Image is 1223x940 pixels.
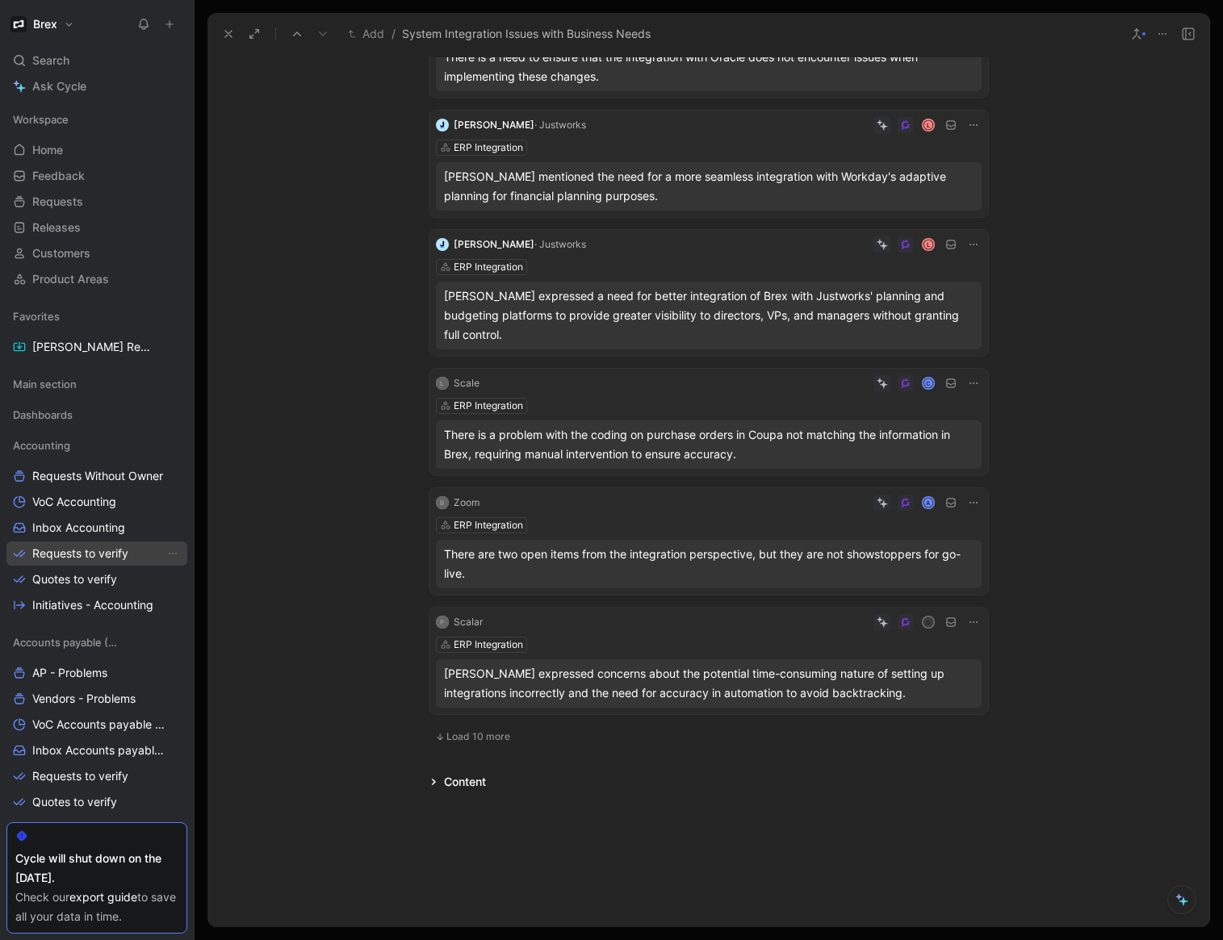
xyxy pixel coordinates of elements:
a: Quotes to verify [6,567,187,591]
div: There is a need to ensure that the integration with Oracle does not encounter issues when impleme... [444,48,974,86]
span: VoC Accounting [32,494,116,510]
span: System Integration Issues with Business Needs [402,24,651,44]
a: Quotes to verify [6,790,187,814]
span: Home [32,142,63,158]
span: Releases [32,219,81,236]
div: Scale [454,375,480,391]
div: ERP Integration [454,398,523,414]
a: Inbox Accounts payable (AP) [6,738,187,762]
div: Dashboards [6,403,187,427]
span: Initiatives - Accounts payable (AP) [32,820,169,836]
img: logo [436,238,449,251]
a: Releases [6,215,187,240]
h1: Brex [33,17,57,31]
span: Vendors - Problems [32,691,136,707]
span: Load 10 more [446,730,510,743]
div: L [436,377,449,390]
a: Home [6,138,187,162]
a: Feedback [6,164,187,188]
a: Vendors - Problems [6,687,187,711]
div: There are two open items from the integration perspective, but they are not showstoppers for go-l... [444,545,974,583]
span: Requests to verify [32,545,128,562]
span: Inbox Accounting [32,520,125,536]
div: Accounts payable (AP)AP - ProblemsVendors - ProblemsVoC Accounts payable (AP)Inbox Accounts payab... [6,630,187,840]
div: Favorites [6,304,187,328]
span: Requests Without Owner [32,468,163,484]
span: [PERSON_NAME] [454,119,534,131]
a: AP - Problems [6,661,187,685]
a: Customers [6,241,187,265]
div: [PERSON_NAME] expressed a need for better integration of Brex with Justworks' planning and budget... [444,286,974,345]
span: VoC Accounts payable (AP) [32,716,166,733]
div: Content [423,772,492,792]
div: A [923,497,933,508]
div: Check our to save all your data in time. [15,888,178,926]
div: B [436,496,449,509]
div: Main section [6,372,187,401]
div: Search [6,48,187,73]
a: VoC Accounting [6,490,187,514]
a: Product Areas [6,267,187,291]
a: Requests to verifyView actions [6,541,187,566]
span: Feedback [32,168,85,184]
span: Accounts payable (AP) [13,634,121,650]
div: Content [444,772,486,792]
span: Inbox Accounts payable (AP) [32,742,167,758]
div: Accounts payable (AP) [6,630,187,654]
a: Requests Without Owner [6,464,187,488]
a: Initiatives - Accounting [6,593,187,617]
span: AP - Problems [32,665,107,681]
span: Search [32,51,69,70]
div: Scalar [454,614,483,630]
span: Accounting [13,437,70,453]
div: Workspace [6,107,187,132]
span: / [392,24,396,44]
div: C [923,378,933,388]
span: Dashboards [13,407,73,423]
div: AccountingRequests Without OwnerVoC AccountingInbox AccountingRequests to verifyView actionsQuote... [6,433,187,617]
div: ERP Integration [454,517,523,533]
span: Quotes to verify [32,571,117,587]
span: Requests to verify [32,768,128,784]
span: Main section [13,376,77,392]
span: [PERSON_NAME] Request [32,339,150,355]
div: Cycle will shut down on the [DATE]. [15,849,178,888]
span: Requests [32,194,83,210]
div: Main section [6,372,187,396]
a: Inbox Accounting [6,516,187,540]
span: Ask Cycle [32,77,86,96]
div: Accounting [6,433,187,457]
span: · Justworks [534,238,586,250]
div: [PERSON_NAME] expressed concerns about the potential time-consuming nature of setting up integrat... [444,664,974,703]
a: Requests to verify [6,764,187,788]
div: D [923,616,933,627]
img: Brex [10,16,27,32]
button: BrexBrex [6,13,78,36]
span: Quotes to verify [32,794,117,810]
div: L [923,239,933,249]
button: Add [344,24,388,44]
div: Dashboards [6,403,187,432]
span: [PERSON_NAME] [454,238,534,250]
div: ERP Integration [454,140,523,156]
span: Initiatives - Accounting [32,597,153,613]
span: Product Areas [32,271,109,287]
div: L [923,119,933,130]
div: ERP Integration [454,637,523,653]
div: There is a problem with the coding on purchase orders in Coupa not matching the information in Br... [444,425,974,464]
div: ERP Integration [454,259,523,275]
a: Requests [6,190,187,214]
div: Zoom [454,495,480,511]
button: View actions [165,545,181,562]
button: Load 10 more [429,727,516,746]
div: P [436,616,449,629]
a: Initiatives - Accounts payable (AP) [6,816,187,840]
img: logo [436,119,449,132]
span: · Justworks [534,119,586,131]
span: Customers [32,245,90,261]
span: Favorites [13,308,60,324]
a: [PERSON_NAME] Request [6,335,187,359]
a: VoC Accounts payable (AP) [6,712,187,737]
span: Workspace [13,111,69,127]
a: export guide [69,890,137,904]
